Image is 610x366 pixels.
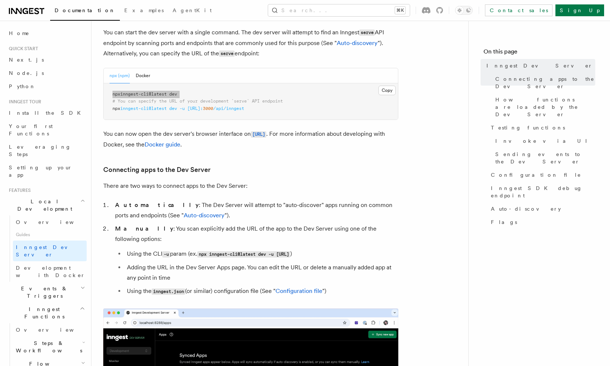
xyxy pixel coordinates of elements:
span: Leveraging Steps [9,144,71,157]
span: npx [112,106,120,111]
li: : The Dev Server will attempt to "auto-discover" apps running on common ports and endpoints (See ... [113,200,398,221]
a: Inngest Dev Server [13,241,87,261]
span: Next.js [9,57,44,63]
code: inngest.json [152,289,185,295]
a: Inngest SDK debug endpoint [488,182,595,202]
button: Docker [136,68,150,83]
p: There are two ways to connect apps to the Dev Server: [103,181,398,191]
code: -u [162,251,170,258]
span: Quick start [6,46,38,52]
span: dev [169,91,177,97]
li: Using the CLI param (ex. ) [125,249,398,259]
li: : You scan explicitly add the URL of the app to the Dev Server using one of the following options: [113,224,398,297]
span: Local Development [6,198,80,213]
a: Overview [13,215,87,229]
span: [URL]: [187,106,203,111]
span: Overview [16,219,92,225]
span: Examples [124,7,164,13]
button: Inngest Functions [6,303,87,323]
a: Python [6,80,87,93]
span: Inngest Functions [6,305,80,320]
code: serve [359,30,375,36]
span: inngest-cli@latest [120,91,167,97]
span: # You can specify the URL of your development `serve` API endpoint [112,99,283,104]
button: Local Development [6,195,87,215]
span: /api/inngest [213,106,244,111]
span: Guides [13,229,87,241]
a: Install the SDK [6,106,87,120]
a: Auto-discovery [488,202,595,215]
button: Copy [378,86,396,95]
span: Documentation [55,7,115,13]
span: Node.js [9,70,44,76]
a: Connecting apps to the Dev Server [492,72,595,93]
strong: Manually [115,225,173,232]
span: Inngest SDK debug endpoint [491,184,595,199]
span: Testing functions [491,124,565,131]
span: npx [112,91,120,97]
span: 3000 [203,106,213,111]
code: serve [219,51,235,57]
a: Inngest Dev Server [484,59,595,72]
p: You can now open the dev server's browser interface on . For more information about developing wi... [103,129,398,150]
span: AgentKit [173,7,212,13]
a: Documentation [50,2,120,21]
span: Events & Triggers [6,285,80,300]
p: You can start the dev server with a single command. The dev server will attempt to find an Innges... [103,27,398,59]
span: Flags [491,218,517,226]
a: Configuration file [275,287,322,294]
button: Steps & Workflows [13,336,87,357]
a: Invoke via UI [492,134,595,148]
a: Examples [120,2,168,20]
span: dev [169,106,177,111]
code: npx inngest-cli@latest dev -u [URL] [197,251,290,258]
li: Adding the URL in the Dev Server Apps page. You can edit the URL or delete a manually added app a... [125,262,398,283]
span: How functions are loaded by the Dev Server [495,96,595,118]
a: Flags [488,215,595,229]
li: Using the (or similar) configuration file (See " ") [125,286,398,297]
span: Invoke via UI [495,137,593,145]
span: -u [180,106,185,111]
div: Local Development [6,215,87,282]
strong: Automatically [115,201,199,208]
a: Home [6,27,87,40]
a: Development with Docker [13,261,87,282]
span: Auto-discovery [491,205,561,213]
h4: On this page [484,47,595,59]
span: Python [9,83,36,89]
a: Overview [13,323,87,336]
a: Node.js [6,66,87,80]
span: Steps & Workflows [13,339,82,354]
a: [URL] [251,130,266,137]
a: Sending events to the Dev Server [492,148,595,168]
a: Setting up your app [6,161,87,182]
a: Auto-discovery [337,39,378,46]
span: Setting up your app [9,165,72,178]
span: Your first Functions [9,123,53,137]
a: AgentKit [168,2,216,20]
button: Events & Triggers [6,282,87,303]
a: How functions are loaded by the Dev Server [492,93,595,121]
a: Contact sales [485,4,552,16]
span: Inngest tour [6,99,41,105]
span: Home [9,30,30,37]
a: Sign Up [555,4,604,16]
span: Configuration file [491,171,581,179]
button: npx (npm) [110,68,130,83]
span: Overview [16,327,92,333]
a: Connecting apps to the Dev Server [103,165,211,175]
a: Testing functions [488,121,595,134]
a: Configuration file [488,168,595,182]
a: Docker guide [145,141,180,148]
span: Features [6,187,31,193]
a: Your first Functions [6,120,87,140]
code: [URL] [251,131,266,138]
button: Search...⌘K [268,4,410,16]
span: Install the SDK [9,110,85,116]
a: Leveraging Steps [6,140,87,161]
button: Toggle dark mode [455,6,473,15]
span: Development with Docker [16,265,85,278]
a: Auto-discovery [184,212,225,219]
span: Sending events to the Dev Server [495,151,595,165]
a: Next.js [6,53,87,66]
